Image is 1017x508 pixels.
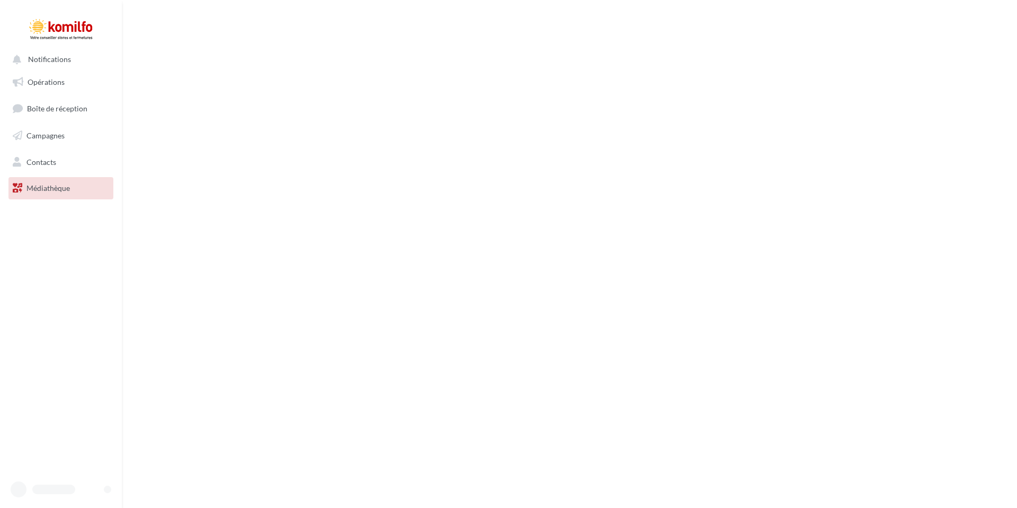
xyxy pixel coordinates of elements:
[6,177,115,199] a: Médiathèque
[6,97,115,120] a: Boîte de réception
[26,157,56,166] span: Contacts
[6,125,115,147] a: Campagnes
[26,183,70,192] span: Médiathèque
[28,77,65,86] span: Opérations
[6,151,115,173] a: Contacts
[26,131,65,140] span: Campagnes
[28,55,71,64] span: Notifications
[27,104,87,113] span: Boîte de réception
[6,71,115,93] a: Opérations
